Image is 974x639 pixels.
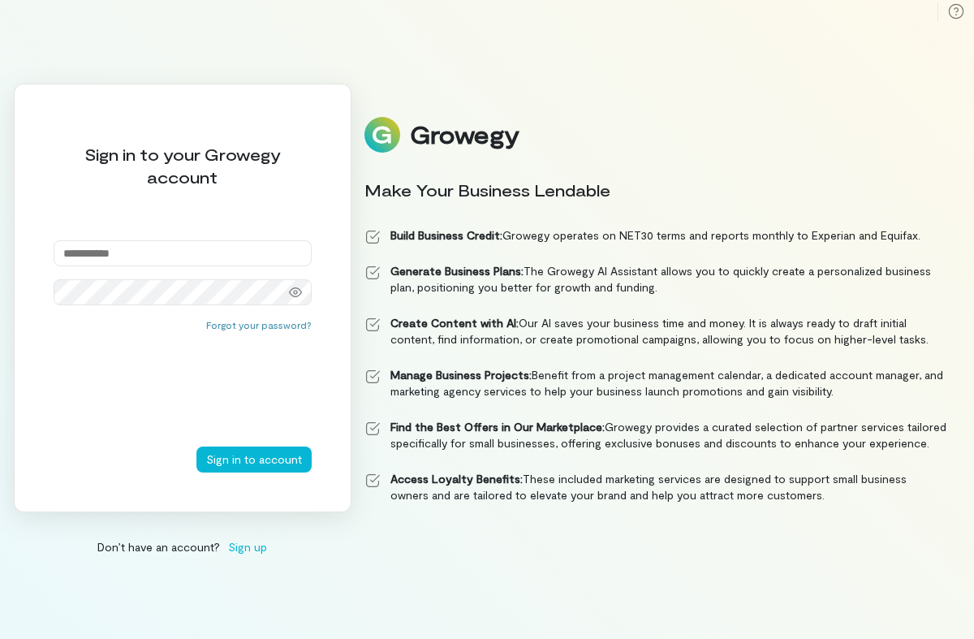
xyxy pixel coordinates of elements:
img: Logo [364,117,400,153]
div: Sign in to your Growegy account [54,143,312,188]
strong: Create Content with AI: [390,316,519,330]
span: Sign up [228,538,267,555]
div: Growegy [410,121,519,149]
strong: Find the Best Offers in Our Marketplace: [390,420,605,434]
li: Growegy provides a curated selection of partner services tailored specifically for small business... [364,419,947,451]
div: Make Your Business Lendable [364,179,947,201]
strong: Access Loyalty Benefits: [390,472,523,486]
li: The Growegy AI Assistant allows you to quickly create a personalized business plan, positioning y... [364,263,947,296]
li: Growegy operates on NET30 terms and reports monthly to Experian and Equifax. [364,227,947,244]
li: These included marketing services are designed to support small business owners and are tailored ... [364,471,947,503]
strong: Generate Business Plans: [390,264,524,278]
div: Don’t have an account? [14,538,351,555]
li: Our AI saves your business time and money. It is always ready to draft initial content, find info... [364,315,947,348]
strong: Manage Business Projects: [390,368,532,382]
li: Benefit from a project management calendar, a dedicated account manager, and marketing agency ser... [364,367,947,399]
button: Sign in to account [196,447,312,473]
button: Forgot your password? [206,318,312,331]
strong: Build Business Credit: [390,228,502,242]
